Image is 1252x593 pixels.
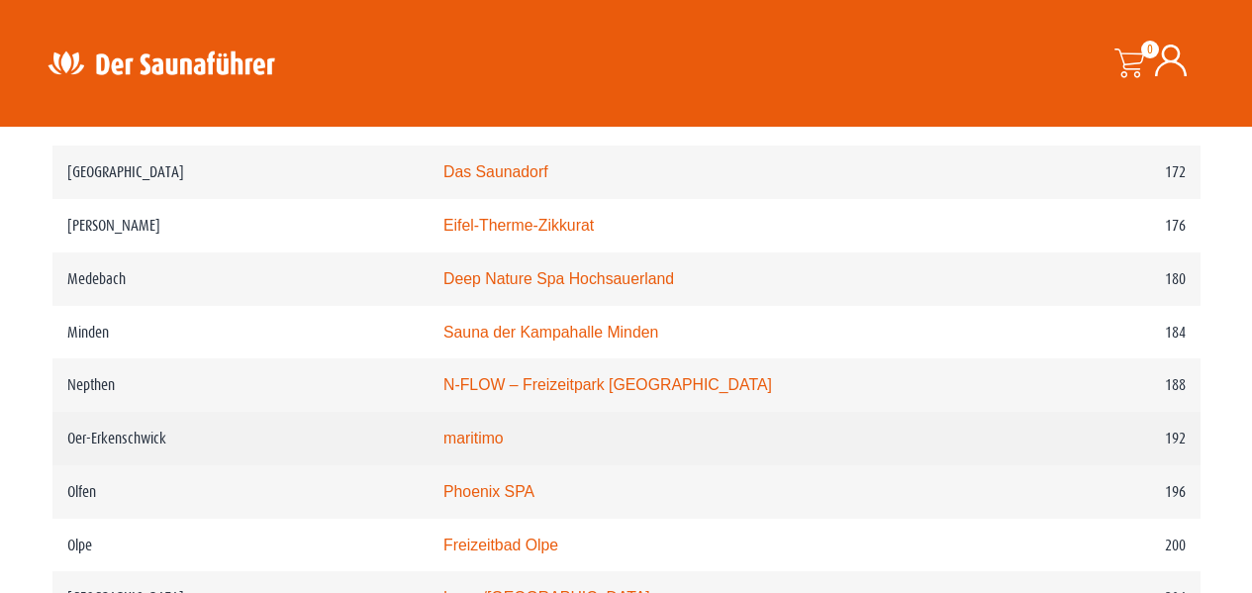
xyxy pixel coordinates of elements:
[994,199,1200,252] td: 176
[994,519,1200,572] td: 200
[994,465,1200,519] td: 196
[52,146,429,199] td: [GEOGRAPHIC_DATA]
[443,376,772,393] a: N-FLOW – Freizeitpark [GEOGRAPHIC_DATA]
[443,537,558,553] a: Freizeitbad Olpe
[443,270,674,287] a: Deep Nature Spa Hochsauerland
[994,412,1200,465] td: 192
[994,358,1200,412] td: 188
[52,412,429,465] td: Oer-Erkenschwick
[443,430,504,446] a: maritimo
[994,146,1200,199] td: 172
[443,217,594,234] a: Eifel-Therme-Zikkurat
[52,199,429,252] td: [PERSON_NAME]
[443,483,534,500] a: Phoenix SPA
[443,163,548,180] a: Das Saunadorf
[52,358,429,412] td: Nepthen
[994,252,1200,306] td: 180
[994,306,1200,359] td: 184
[443,324,658,341] a: Sauna der Kampahalle Minden
[52,252,429,306] td: Medebach
[52,306,429,359] td: Minden
[52,519,429,572] td: Olpe
[52,465,429,519] td: Olfen
[1141,41,1159,58] span: 0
